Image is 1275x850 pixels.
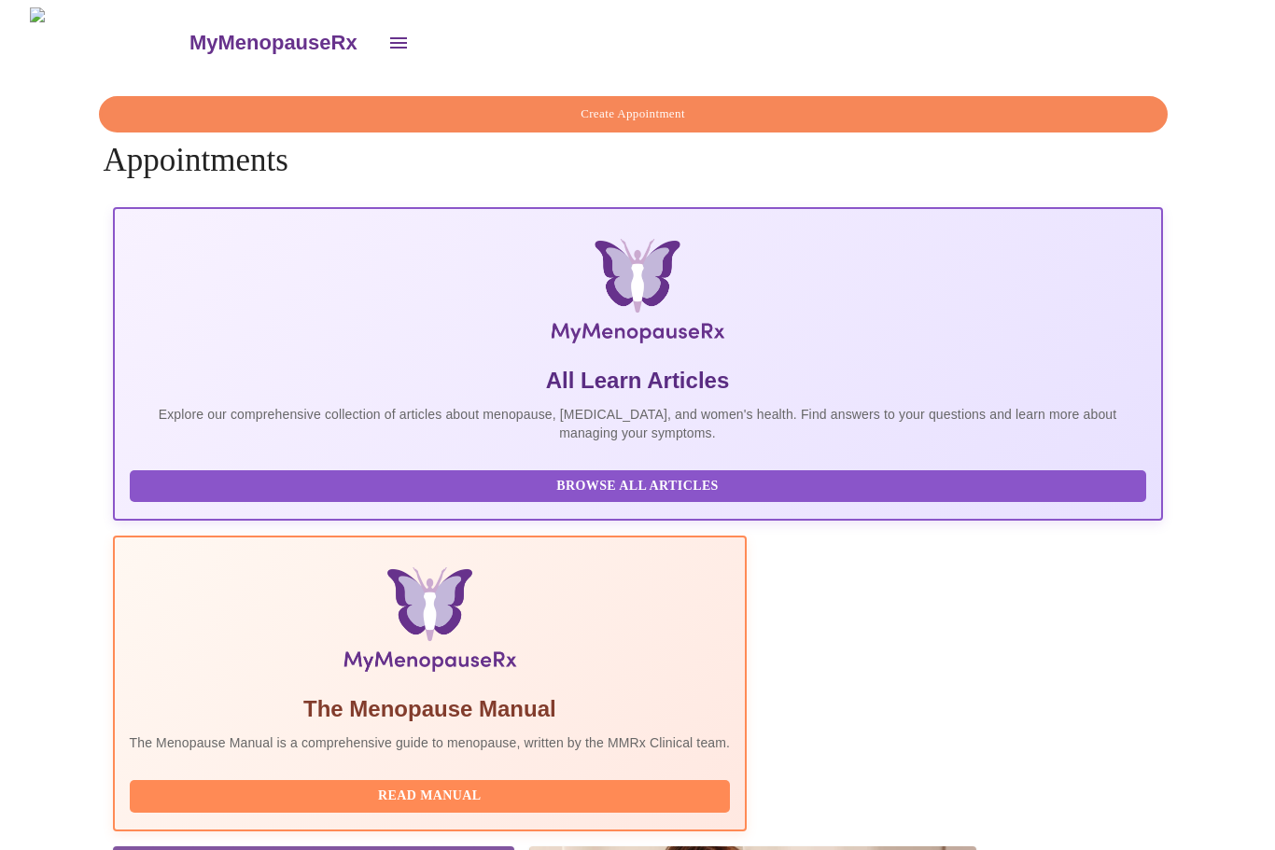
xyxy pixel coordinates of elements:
button: Create Appointment [99,96,1168,132]
a: Browse All Articles [130,477,1151,493]
img: MyMenopauseRx Logo [30,7,187,77]
img: Menopause Manual [225,567,635,679]
a: Read Manual [130,787,736,802]
p: Explore our comprehensive collection of articles about menopause, [MEDICAL_DATA], and women's hea... [130,405,1146,442]
h5: All Learn Articles [130,366,1146,396]
h5: The Menopause Manual [130,694,731,724]
h3: MyMenopauseRx [189,31,357,55]
span: Read Manual [148,785,712,808]
p: The Menopause Manual is a comprehensive guide to menopause, written by the MMRx Clinical team. [130,733,731,752]
img: MyMenopauseRx Logo [287,239,988,351]
a: MyMenopauseRx [187,10,375,76]
button: Browse All Articles [130,470,1146,503]
span: Browse All Articles [148,475,1128,498]
button: Read Manual [130,780,731,813]
span: Create Appointment [120,104,1146,125]
button: open drawer [376,21,421,65]
h4: Appointments [104,96,1172,179]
